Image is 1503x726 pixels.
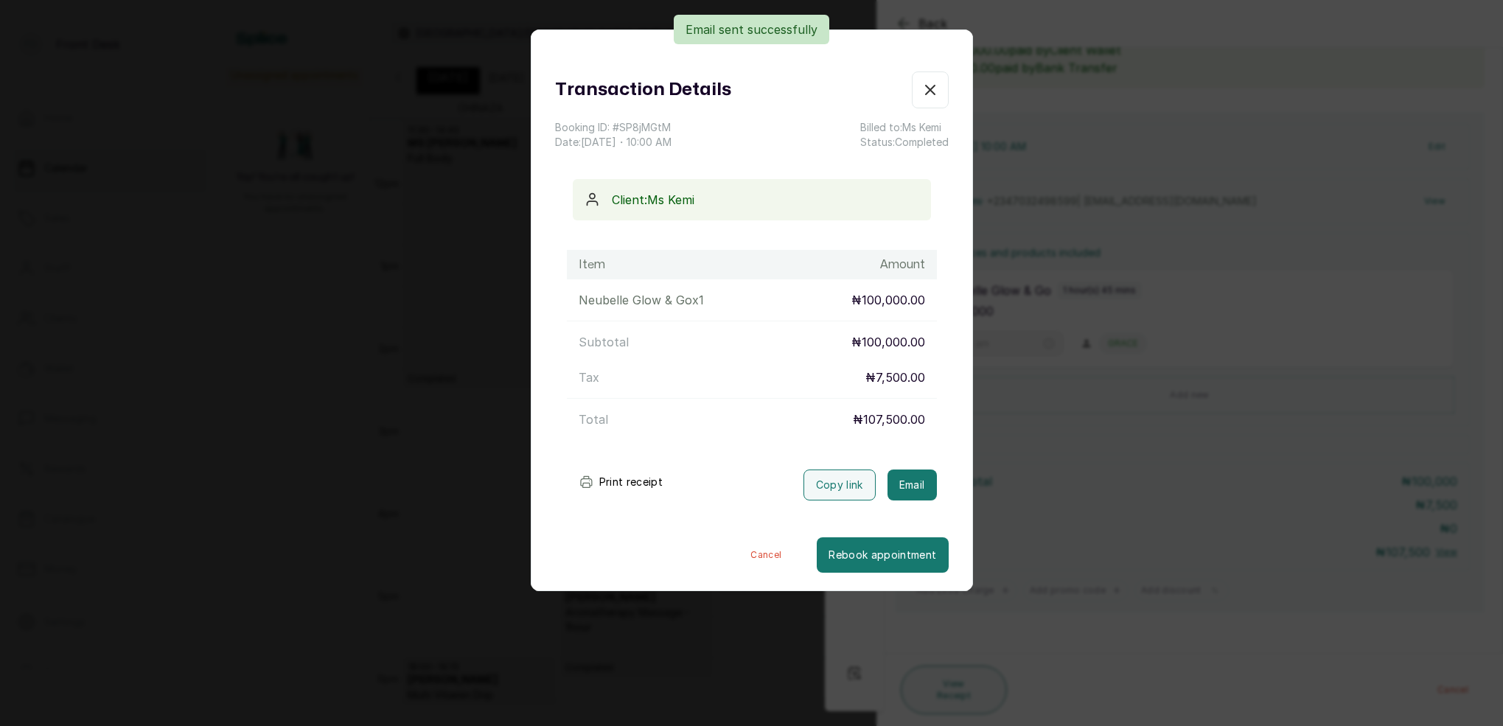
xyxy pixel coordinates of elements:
button: Email [887,470,937,500]
p: Date: [DATE] ・ 10:00 AM [555,135,672,150]
p: Total [579,411,608,428]
p: Billed to: Ms Kemi [860,120,949,135]
p: Status: Completed [860,135,949,150]
p: ₦100,000.00 [851,333,925,351]
p: Neubelle Glow & Go x 1 [579,291,704,309]
p: ₦107,500.00 [853,411,925,428]
p: Booking ID: # SP8jMGtM [555,120,672,135]
p: Email sent successfully [686,21,817,38]
h1: Item [579,256,605,273]
button: Copy link [803,470,876,500]
button: Rebook appointment [817,537,948,573]
button: Print receipt [567,467,675,497]
p: ₦100,000.00 [851,291,925,309]
p: Subtotal [579,333,629,351]
p: Client: Ms Kemi [612,191,918,209]
h1: Amount [880,256,925,273]
h1: Transaction Details [555,77,731,103]
p: Tax [579,369,599,386]
button: Cancel [715,537,817,573]
p: ₦7,500.00 [865,369,925,386]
